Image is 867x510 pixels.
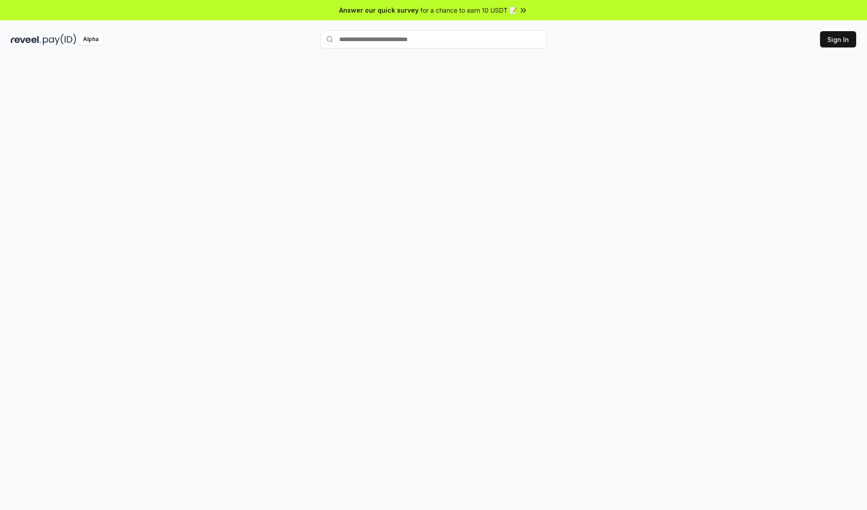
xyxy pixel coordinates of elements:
div: Alpha [78,34,103,45]
img: reveel_dark [11,34,41,45]
img: pay_id [43,34,76,45]
button: Sign In [820,31,856,47]
span: Answer our quick survey [339,5,419,15]
span: for a chance to earn 10 USDT 📝 [420,5,517,15]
